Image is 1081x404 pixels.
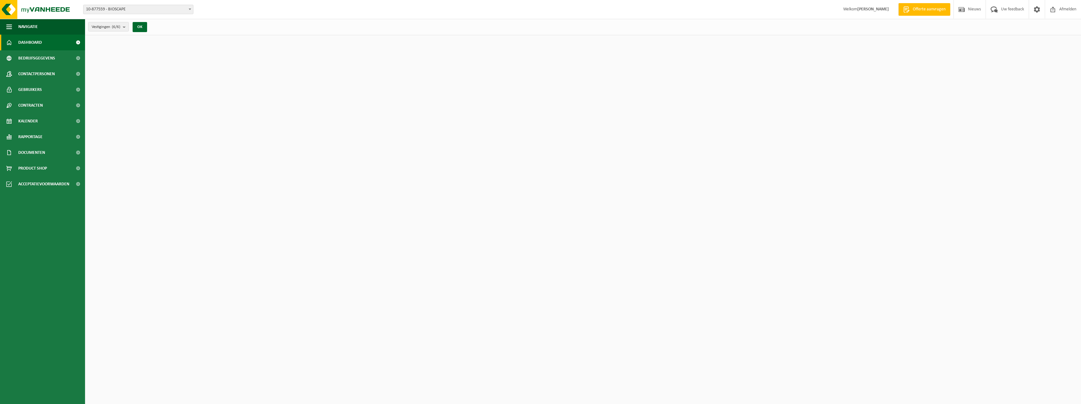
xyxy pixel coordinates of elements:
span: Contracten [18,98,43,113]
span: Documenten [18,145,45,160]
count: (6/6) [112,25,120,29]
span: Bedrijfsgegevens [18,50,55,66]
button: Vestigingen(6/6) [88,22,129,31]
a: Offerte aanvragen [898,3,950,16]
strong: [PERSON_NAME] [857,7,889,12]
button: OK [133,22,147,32]
span: Rapportage [18,129,43,145]
span: 10-877559 - BIOSCAPE [83,5,193,14]
span: Gebruikers [18,82,42,98]
span: Dashboard [18,35,42,50]
span: Vestigingen [92,22,120,32]
span: Product Shop [18,160,47,176]
span: Kalender [18,113,38,129]
span: Offerte aanvragen [911,6,947,13]
span: Acceptatievoorwaarden [18,176,69,192]
span: Contactpersonen [18,66,55,82]
span: Navigatie [18,19,38,35]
